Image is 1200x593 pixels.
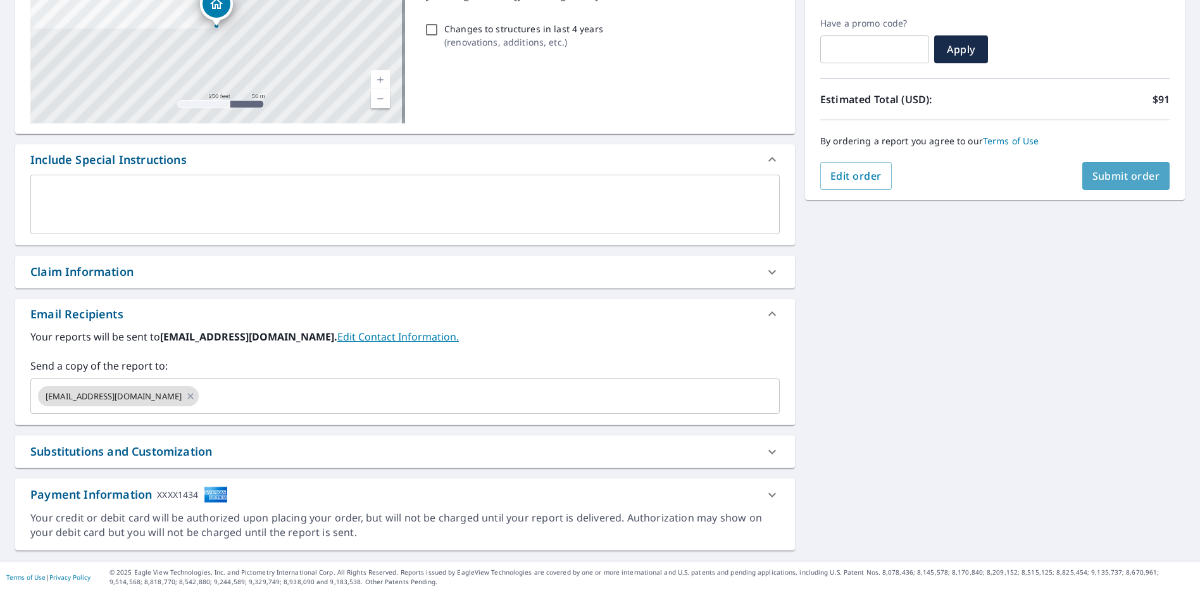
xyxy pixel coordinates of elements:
div: Payment InformationXXXX1434cardImage [15,478,795,511]
img: cardImage [204,486,228,503]
div: Substitutions and Customization [30,443,212,460]
span: [EMAIL_ADDRESS][DOMAIN_NAME] [38,390,189,403]
label: Have a promo code? [820,18,929,29]
p: Changes to structures in last 4 years [444,22,603,35]
label: Send a copy of the report to: [30,358,780,373]
a: Privacy Policy [49,573,91,582]
a: Current Level 17, Zoom In [371,70,390,89]
label: Your reports will be sent to [30,329,780,344]
div: [EMAIL_ADDRESS][DOMAIN_NAME] [38,386,199,406]
div: Your credit or debit card will be authorized upon placing your order, but will not be charged unt... [30,511,780,540]
span: Edit order [830,169,882,183]
button: Submit order [1082,162,1170,190]
div: Claim Information [15,256,795,288]
p: Estimated Total (USD): [820,92,995,107]
a: Terms of Use [983,135,1039,147]
span: Apply [944,42,978,56]
p: ( renovations, additions, etc. ) [444,35,603,49]
p: By ordering a report you agree to our [820,135,1170,147]
button: Apply [934,35,988,63]
b: [EMAIL_ADDRESS][DOMAIN_NAME]. [160,330,337,344]
div: Include Special Instructions [15,144,795,175]
p: | [6,573,91,581]
div: Include Special Instructions [30,151,187,168]
div: XXXX1434 [157,486,198,503]
div: Substitutions and Customization [15,435,795,468]
span: Submit order [1092,169,1160,183]
div: Email Recipients [15,299,795,329]
p: $91 [1153,92,1170,107]
div: Email Recipients [30,306,123,323]
div: Payment Information [30,486,228,503]
button: Edit order [820,162,892,190]
div: Claim Information [30,263,134,280]
a: Current Level 17, Zoom Out [371,89,390,108]
a: Terms of Use [6,573,46,582]
p: © 2025 Eagle View Technologies, Inc. and Pictometry International Corp. All Rights Reserved. Repo... [109,568,1194,587]
a: EditContactInfo [337,330,459,344]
